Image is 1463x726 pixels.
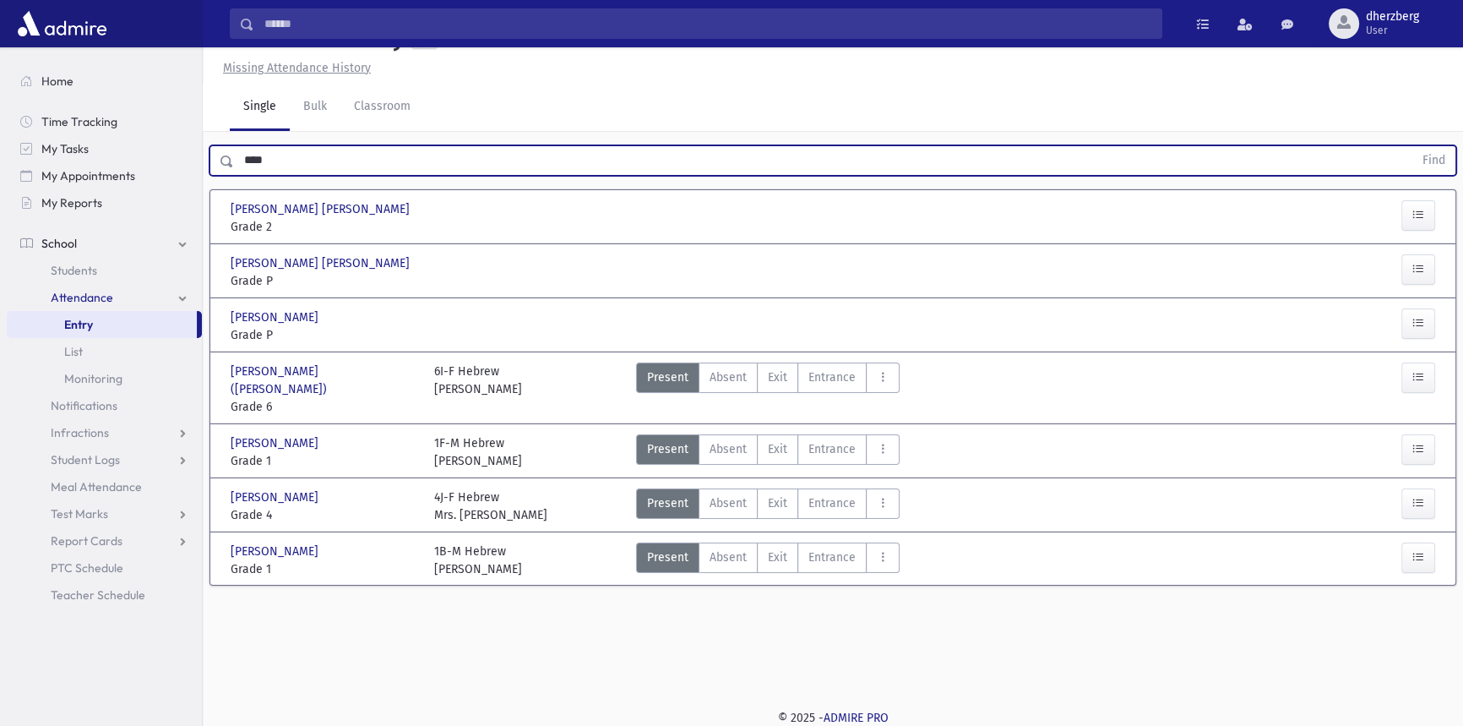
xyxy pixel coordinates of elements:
[768,440,787,458] span: Exit
[231,452,417,470] span: Grade 1
[51,506,108,521] span: Test Marks
[231,272,417,290] span: Grade P
[7,473,202,500] a: Meal Attendance
[231,218,417,236] span: Grade 2
[41,236,77,251] span: School
[51,290,113,305] span: Attendance
[434,434,522,470] div: 1F-M Hebrew [PERSON_NAME]
[808,368,856,386] span: Entrance
[254,8,1161,39] input: Search
[231,506,417,524] span: Grade 4
[51,452,120,467] span: Student Logs
[41,195,102,210] span: My Reports
[51,560,123,576] span: PTC Schedule
[647,549,688,566] span: Present
[7,392,202,419] a: Notifications
[636,434,900,470] div: AttTypes
[7,257,202,284] a: Students
[1366,24,1419,37] span: User
[7,135,202,162] a: My Tasks
[710,494,747,512] span: Absent
[434,363,522,416] div: 6I-F Hebrew [PERSON_NAME]
[7,230,202,257] a: School
[41,141,89,156] span: My Tasks
[7,338,202,365] a: List
[41,114,117,129] span: Time Tracking
[434,543,522,578] div: 1B-M Hebrew [PERSON_NAME]
[51,398,117,413] span: Notifications
[1412,146,1455,175] button: Find
[216,61,371,75] a: Missing Attendance History
[768,494,787,512] span: Exit
[64,371,122,386] span: Monitoring
[7,527,202,554] a: Report Cards
[7,500,202,527] a: Test Marks
[7,554,202,581] a: PTC Schedule
[51,533,122,549] span: Report Cards
[636,489,900,524] div: AttTypes
[710,440,747,458] span: Absent
[808,494,856,512] span: Entrance
[51,425,109,440] span: Infractions
[7,419,202,446] a: Infractions
[41,74,73,89] span: Home
[231,363,417,398] span: [PERSON_NAME] ([PERSON_NAME])
[434,489,547,524] div: 4J-F Hebrew Mrs. [PERSON_NAME]
[231,434,322,452] span: [PERSON_NAME]
[231,398,417,416] span: Grade 6
[7,284,202,311] a: Attendance
[230,84,290,131] a: Single
[51,587,145,603] span: Teacher Schedule
[231,254,413,272] span: [PERSON_NAME] [PERSON_NAME]
[14,7,111,41] img: AdmirePro
[231,560,417,578] span: Grade 1
[636,543,900,578] div: AttTypes
[64,317,93,332] span: Entry
[231,326,417,344] span: Grade P
[647,440,688,458] span: Present
[7,311,197,338] a: Entry
[231,489,322,506] span: [PERSON_NAME]
[231,200,413,218] span: [PERSON_NAME] [PERSON_NAME]
[7,108,202,135] a: Time Tracking
[7,68,202,95] a: Home
[647,368,688,386] span: Present
[768,368,787,386] span: Exit
[710,368,747,386] span: Absent
[7,446,202,473] a: Student Logs
[7,365,202,392] a: Monitoring
[7,162,202,189] a: My Appointments
[51,263,97,278] span: Students
[808,440,856,458] span: Entrance
[223,61,371,75] u: Missing Attendance History
[636,363,900,416] div: AttTypes
[808,549,856,566] span: Entrance
[231,308,322,326] span: [PERSON_NAME]
[340,84,424,131] a: Classroom
[7,581,202,609] a: Teacher Schedule
[231,543,322,560] span: [PERSON_NAME]
[290,84,340,131] a: Bulk
[647,494,688,512] span: Present
[768,549,787,566] span: Exit
[7,189,202,216] a: My Reports
[64,344,83,359] span: List
[710,549,747,566] span: Absent
[1366,10,1419,24] span: dherzberg
[41,168,135,183] span: My Appointments
[51,479,142,494] span: Meal Attendance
